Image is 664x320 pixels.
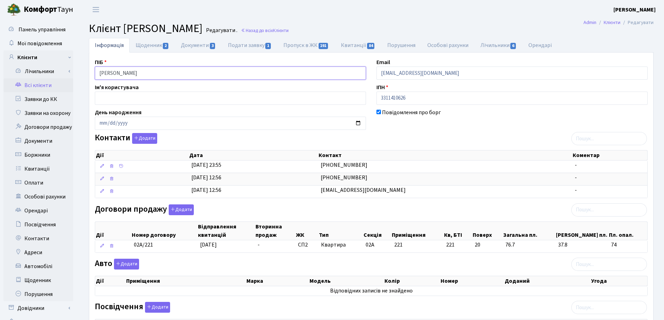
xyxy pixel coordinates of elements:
a: Квитанції [335,38,381,53]
th: [PERSON_NAME] пл. [555,222,608,240]
span: 20 [475,241,500,249]
th: ЖК [295,222,319,240]
span: 1 [265,43,271,49]
a: Подати заявку [222,38,277,53]
th: Поверх [472,222,503,240]
th: Дата [189,150,318,160]
a: Боржники [3,148,73,162]
span: Панель управління [18,26,66,33]
nav: breadcrumb [573,15,664,30]
th: Дії [95,222,131,240]
input: Пошук... [571,301,647,314]
th: Кв, БТІ [443,222,472,240]
label: Контакти [95,133,157,144]
a: Пропуск в ЖК [277,38,335,53]
a: Додати [130,132,157,144]
label: Повідомлення про борг [382,108,441,117]
th: Приміщення [125,276,246,286]
span: 84 [367,43,375,49]
span: Таун [24,4,73,16]
span: [PHONE_NUMBER] [321,161,367,169]
span: [EMAIL_ADDRESS][DOMAIN_NAME] [321,186,406,194]
th: Дії [95,276,125,286]
a: Лічильники [474,38,522,53]
label: День народження [95,108,142,117]
span: 6 [510,43,516,49]
span: - [575,186,577,194]
img: logo.png [7,3,21,17]
li: Редагувати [620,19,654,26]
a: Особові рахунки [3,190,73,204]
a: Порушення [3,287,73,301]
input: Пошук... [571,203,647,217]
span: - [575,174,577,181]
th: Контакт [318,150,572,160]
span: [DATE] 23:55 [191,161,221,169]
span: 76.7 [505,241,552,249]
a: Порушення [381,38,421,53]
a: Додати [167,203,194,215]
th: Дії [95,150,189,160]
th: Колір [384,276,440,286]
th: Приміщення [391,222,443,240]
a: Клієнти [3,50,73,64]
a: Квитанції [3,162,73,176]
label: Email [376,58,390,67]
span: 221 [446,241,469,249]
label: Договори продажу [95,204,194,215]
th: Коментар [572,150,647,160]
input: Пошук... [571,132,647,145]
label: Посвідчення [95,302,170,313]
td: Відповідних записів не знайдено [95,286,647,296]
a: Admin [583,19,596,26]
a: Орендарі [522,38,558,53]
button: Посвідчення [145,302,170,313]
span: 02А/221 [134,241,153,249]
a: Інформація [89,38,130,53]
small: Редагувати . [205,27,237,34]
label: ІПН [376,83,388,92]
a: Панель управління [3,23,73,37]
th: Номер договору [131,222,197,240]
span: Квартира [321,241,360,249]
span: - [575,161,577,169]
span: [PHONE_NUMBER] [321,174,367,181]
a: [PERSON_NAME] [613,6,656,14]
a: Мої повідомлення [3,37,73,50]
span: 191 [319,43,328,49]
span: [DATE] 12:56 [191,174,221,181]
span: - [258,241,260,249]
a: Адреси [3,245,73,259]
th: Загальна пл. [503,222,555,240]
span: 3 [210,43,215,49]
th: Угода [590,276,647,286]
a: Документи [175,38,222,53]
span: [DATE] [200,241,217,249]
th: Вторинна продаж [255,222,295,240]
input: Пошук... [571,258,647,271]
th: Секція [363,222,391,240]
th: Марка [246,276,309,286]
a: Автомобілі [3,259,73,273]
a: Додати [112,258,139,270]
span: 37.8 [558,241,605,249]
a: Щоденник [3,273,73,287]
th: Пл. опал. [608,222,647,240]
th: Доданий [504,276,591,286]
th: Тип [318,222,362,240]
a: Клієнти [604,19,620,26]
button: Авто [114,259,139,270]
button: Контакти [132,133,157,144]
label: Ім'я користувача [95,83,139,92]
th: Відправлення квитанцій [197,222,255,240]
a: Додати [143,301,170,313]
a: Заявки до КК [3,92,73,106]
span: 2 [163,43,168,49]
a: Оплати [3,176,73,190]
b: Комфорт [24,4,57,15]
a: Щоденник [130,38,175,53]
a: Контакти [3,232,73,245]
th: Модель [309,276,383,286]
a: Документи [3,134,73,148]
